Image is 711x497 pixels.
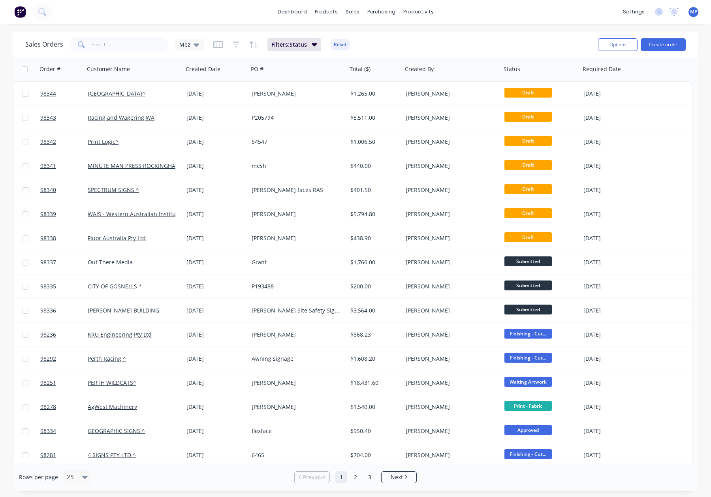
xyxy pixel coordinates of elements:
[186,138,245,146] div: [DATE]
[504,232,552,242] span: Draft
[40,234,56,242] span: 98338
[88,210,203,218] a: WAIS - Western Australian Institute of Sport
[303,473,325,481] span: Previous
[88,427,145,435] a: GEOGRAPHIC SIGNS ^
[504,256,552,266] span: Submitted
[504,305,552,314] span: Submitted
[40,114,56,122] span: 98343
[382,473,416,481] a: Next page
[40,331,56,339] span: 98236
[583,258,646,266] div: [DATE]
[405,65,434,73] div: Created By
[406,331,493,339] div: [PERSON_NAME]
[186,90,245,98] div: [DATE]
[186,114,245,122] div: [DATE]
[504,425,552,435] span: Approved
[252,258,339,266] div: Grant
[40,323,88,346] a: 98236
[40,138,56,146] span: 98342
[40,307,56,314] span: 98336
[583,331,646,339] div: [DATE]
[504,112,552,122] span: Draft
[504,353,552,363] span: Finishing - Cut...
[350,451,397,459] div: $704.00
[186,282,245,290] div: [DATE]
[583,451,646,459] div: [DATE]
[40,82,88,105] a: 98344
[252,162,339,170] div: mesh
[88,90,145,97] a: [GEOGRAPHIC_DATA]^
[583,65,621,73] div: Required Date
[40,282,56,290] span: 98335
[39,65,60,73] div: Order #
[504,136,552,146] span: Draft
[504,184,552,194] span: Draft
[252,114,339,122] div: P205794
[350,234,397,242] div: $438.90
[406,427,493,435] div: [PERSON_NAME]
[331,39,350,50] button: Reset
[252,138,339,146] div: 54547
[583,210,646,218] div: [DATE]
[186,307,245,314] div: [DATE]
[252,210,339,218] div: [PERSON_NAME]
[88,403,137,410] a: AgWest Machinery
[267,38,321,51] button: Filters:Status
[40,379,56,387] span: 98251
[271,41,307,49] span: Filters: Status
[186,355,245,363] div: [DATE]
[186,331,245,339] div: [DATE]
[406,282,493,290] div: [PERSON_NAME]
[504,88,552,98] span: Draft
[274,6,311,18] a: dashboard
[40,299,88,322] a: 98336
[350,65,371,73] div: Total ($)
[186,258,245,266] div: [DATE]
[406,90,493,98] div: [PERSON_NAME]
[583,90,646,98] div: [DATE]
[88,234,146,242] a: Fluor Australia Pty Ltd
[350,162,397,170] div: $440.00
[40,226,88,250] a: 98338
[186,162,245,170] div: [DATE]
[406,186,493,194] div: [PERSON_NAME]
[40,371,88,395] a: 98251
[252,90,339,98] div: [PERSON_NAME]
[406,138,493,146] div: [PERSON_NAME]
[583,427,646,435] div: [DATE]
[583,186,646,194] div: [DATE]
[186,451,245,459] div: [DATE]
[350,138,397,146] div: $1,006.50
[364,471,376,483] a: Page 3
[583,379,646,387] div: [DATE]
[87,65,130,73] div: Customer Name
[406,258,493,266] div: [PERSON_NAME]
[583,403,646,411] div: [DATE]
[88,451,136,459] a: 4 SIGNS PTY LTD ^
[40,355,56,363] span: 98292
[186,403,245,411] div: [DATE]
[40,419,88,443] a: 98334
[504,281,552,290] span: Submitted
[88,379,136,386] a: PERTH WILDCATS^
[40,258,56,266] span: 98337
[583,138,646,146] div: [DATE]
[179,40,190,49] span: Mez
[252,379,339,387] div: [PERSON_NAME]
[88,186,139,194] a: SPECTRUM SIGNS ^
[363,6,399,18] div: purchasing
[583,355,646,363] div: [DATE]
[350,331,397,339] div: $868.23
[88,331,152,338] a: KRU Engineering Pty Ltd
[40,178,88,202] a: 98340
[14,6,26,18] img: Factory
[342,6,363,18] div: sales
[350,186,397,194] div: $401.50
[690,8,697,15] span: MP
[619,6,649,18] div: settings
[504,65,520,73] div: Status
[40,347,88,371] a: 98292
[406,355,493,363] div: [PERSON_NAME]
[350,307,397,314] div: $3,564.00
[504,377,552,387] span: Waiting Artwork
